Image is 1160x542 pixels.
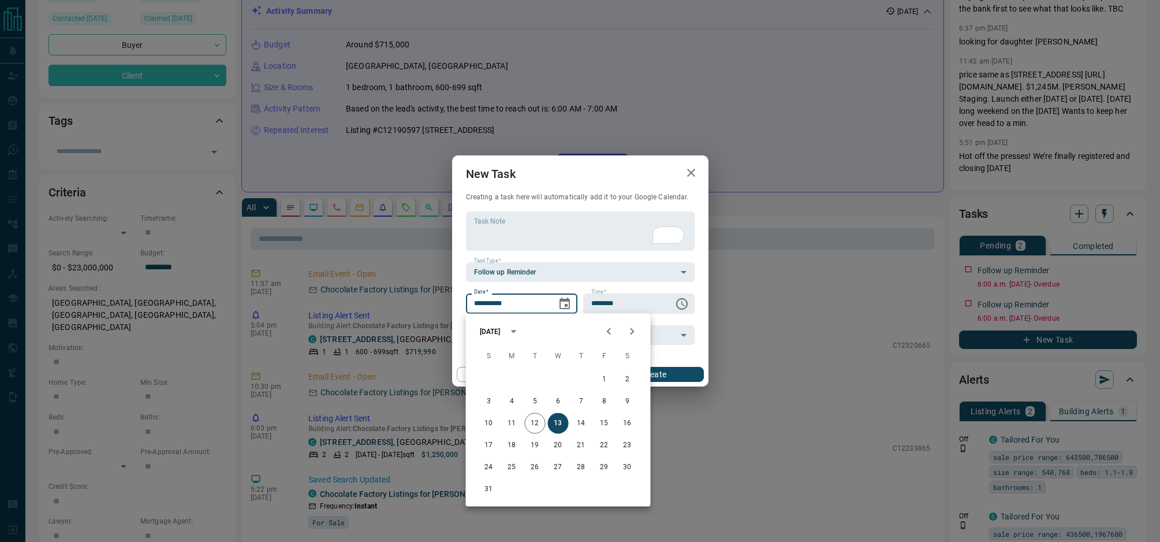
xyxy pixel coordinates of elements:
[571,457,592,478] button: 28
[571,391,592,412] button: 7
[605,367,703,382] button: Create
[591,288,606,296] label: Time
[502,457,523,478] button: 25
[594,413,615,434] button: 15
[548,435,569,456] button: 20
[503,322,523,341] button: calendar view is open, switch to year view
[525,413,546,434] button: 12
[479,479,499,500] button: 31
[548,391,569,412] button: 6
[502,345,523,368] span: Monday
[466,192,695,202] p: Creating a task here will automatically add it to your Google Calendar.
[457,367,555,382] button: Cancel
[621,320,644,343] button: Next month
[525,391,546,412] button: 5
[525,345,546,368] span: Tuesday
[571,345,592,368] span: Thursday
[571,413,592,434] button: 14
[479,391,499,412] button: 3
[571,435,592,456] button: 21
[594,369,615,390] button: 1
[474,288,488,296] label: Date
[598,320,621,343] button: Previous month
[548,413,569,434] button: 13
[594,391,615,412] button: 8
[479,413,499,434] button: 10
[474,257,501,265] label: Task Type
[594,345,615,368] span: Friday
[548,457,569,478] button: 27
[548,345,569,368] span: Wednesday
[594,435,615,456] button: 22
[553,292,576,315] button: Choose date, selected date is Aug 13, 2025
[479,345,499,368] span: Sunday
[617,345,638,368] span: Saturday
[502,413,523,434] button: 11
[525,435,546,456] button: 19
[502,391,523,412] button: 4
[617,413,638,434] button: 16
[466,262,695,282] div: Follow up Reminder
[502,435,523,456] button: 18
[525,457,546,478] button: 26
[617,369,638,390] button: 2
[670,292,693,315] button: Choose time, selected time is 6:00 AM
[452,155,529,192] h2: New Task
[617,391,638,412] button: 9
[617,435,638,456] button: 23
[479,435,499,456] button: 17
[474,217,687,246] textarea: To enrich screen reader interactions, please activate Accessibility in Grammarly extension settings
[479,457,499,478] button: 24
[617,457,638,478] button: 30
[594,457,615,478] button: 29
[480,326,501,337] div: [DATE]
